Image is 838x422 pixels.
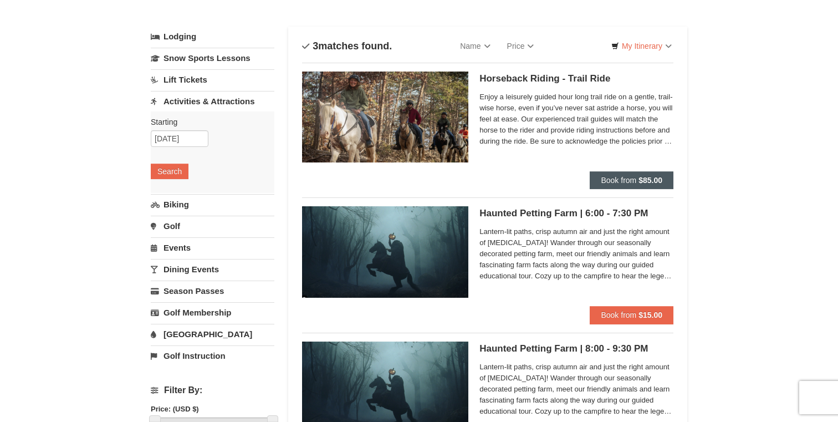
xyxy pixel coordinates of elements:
strong: $85.00 [638,176,662,185]
label: Starting [151,116,266,128]
a: Dining Events [151,259,274,279]
span: Lantern-lit paths, crisp autumn air and just the right amount of [MEDICAL_DATA]! Wander through o... [479,362,673,417]
button: Book from $85.00 [590,171,673,189]
img: 21584748-82-4788bf0f.jpg [302,206,468,297]
a: Activities & Attractions [151,91,274,111]
img: 21584748-79-4e8ac5ed.jpg [302,72,468,162]
h5: Haunted Petting Farm | 8:00 - 9:30 PM [479,343,673,354]
strong: $15.00 [638,311,662,319]
button: Search [151,164,188,179]
a: Golf [151,216,274,236]
h5: Horseback Riding - Trail Ride [479,73,673,84]
span: Enjoy a leisurely guided hour long trail ride on a gentle, trail-wise horse, even if you’ve never... [479,91,673,147]
a: Season Passes [151,281,274,301]
span: Lantern-lit paths, crisp autumn air and just the right amount of [MEDICAL_DATA]! Wander through o... [479,226,673,282]
a: Name [452,35,498,57]
a: Events [151,237,274,258]
a: Lodging [151,27,274,47]
h4: matches found. [302,40,392,52]
a: Snow Sports Lessons [151,48,274,68]
a: Biking [151,194,274,215]
span: 3 [313,40,318,52]
span: Book from [601,311,636,319]
h4: Filter By: [151,385,274,395]
a: Price [499,35,543,57]
span: Book from [601,176,636,185]
h5: Haunted Petting Farm | 6:00 - 7:30 PM [479,208,673,219]
strong: Price: (USD $) [151,405,199,413]
a: Golf Instruction [151,345,274,366]
a: My Itinerary [604,38,679,54]
a: Golf Membership [151,302,274,323]
a: Lift Tickets [151,69,274,90]
a: [GEOGRAPHIC_DATA] [151,324,274,344]
button: Book from $15.00 [590,306,673,324]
